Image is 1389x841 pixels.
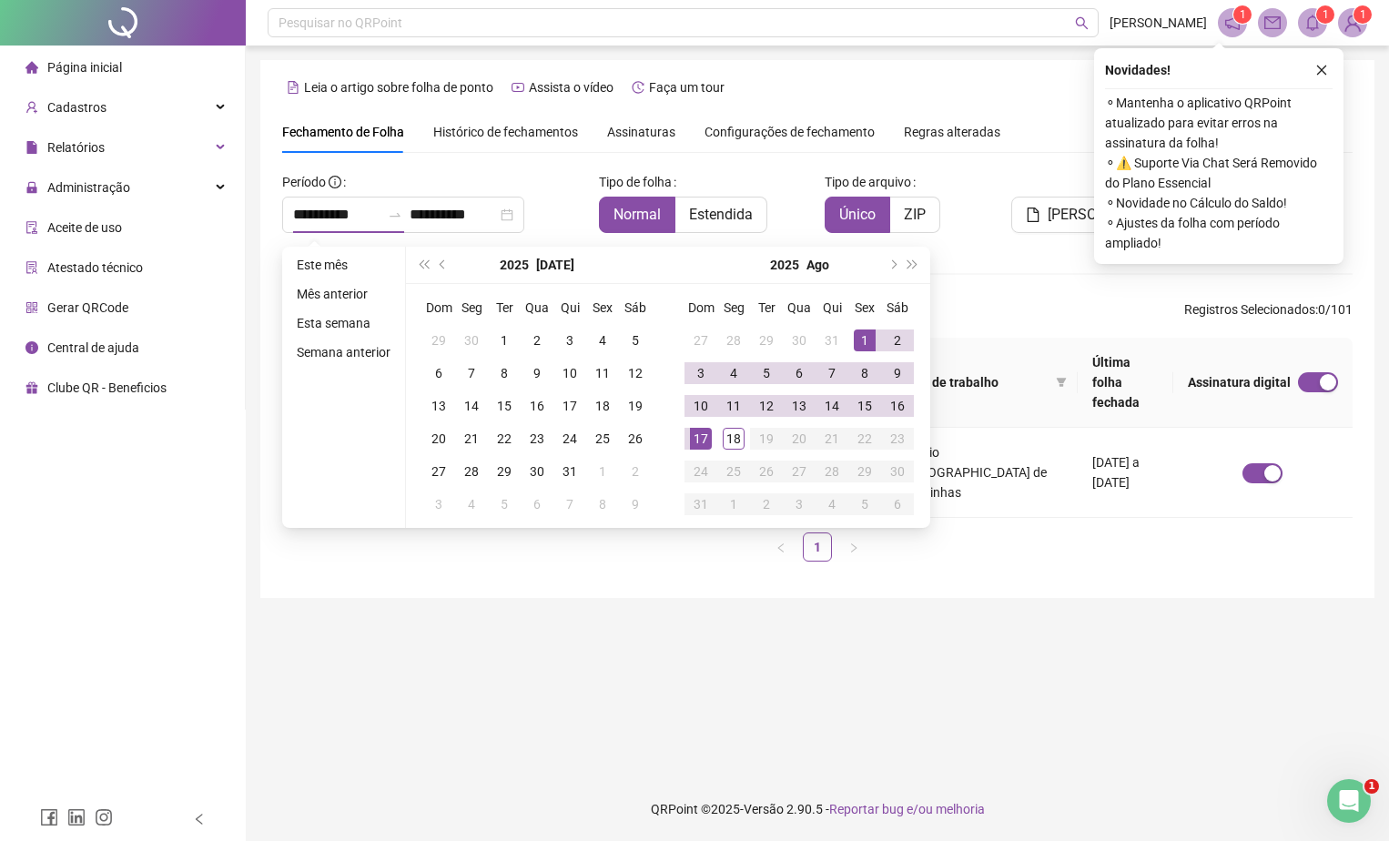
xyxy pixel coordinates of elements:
[488,324,521,357] td: 2025-07-01
[839,532,868,562] li: Próxima página
[559,362,581,384] div: 10
[95,808,113,826] span: instagram
[1188,372,1291,392] span: Assinatura digital
[512,81,524,94] span: youtube
[1078,428,1173,518] td: [DATE] a [DATE]
[526,461,548,482] div: 30
[829,802,985,816] span: Reportar bug e/ou melhoria
[816,324,848,357] td: 2025-07-31
[592,329,613,351] div: 4
[493,461,515,482] div: 29
[619,455,652,488] td: 2025-08-02
[455,390,488,422] td: 2025-07-14
[461,362,482,384] div: 7
[821,362,843,384] div: 7
[755,493,777,515] div: 2
[821,461,843,482] div: 28
[25,341,38,354] span: info-circle
[586,324,619,357] td: 2025-07-04
[619,488,652,521] td: 2025-08-09
[624,395,646,417] div: 19
[690,329,712,351] div: 27
[882,247,902,283] button: next-year
[529,80,613,95] span: Assista o vídeo
[619,357,652,390] td: 2025-07-12
[723,461,745,482] div: 25
[455,357,488,390] td: 2025-07-07
[750,422,783,455] td: 2025-08-19
[422,291,455,324] th: Dom
[422,455,455,488] td: 2025-07-27
[1233,5,1252,24] sup: 1
[25,181,38,194] span: lock
[422,422,455,455] td: 2025-07-20
[553,455,586,488] td: 2025-07-31
[433,125,578,139] span: Histórico de fechamentos
[521,291,553,324] th: Qua
[25,221,38,234] span: audit
[493,395,515,417] div: 15
[526,428,548,450] div: 23
[854,362,876,384] div: 8
[783,357,816,390] td: 2025-08-06
[816,422,848,455] td: 2025-08-21
[488,291,521,324] th: Ter
[848,390,881,422] td: 2025-08-15
[455,291,488,324] th: Seg
[559,428,581,450] div: 24
[613,206,661,223] span: Normal
[1354,5,1372,24] sup: Atualize o seu contato no menu Meus Dados
[428,329,450,351] div: 29
[723,329,745,351] div: 28
[559,395,581,417] div: 17
[816,390,848,422] td: 2025-08-14
[854,493,876,515] div: 5
[289,254,398,276] li: Este mês
[903,247,923,283] button: super-next-year
[461,329,482,351] div: 30
[1315,64,1328,76] span: close
[526,329,548,351] div: 2
[47,220,122,235] span: Aceite de uso
[821,428,843,450] div: 21
[783,488,816,521] td: 2025-09-03
[816,455,848,488] td: 2025-08-28
[804,533,831,561] a: 1
[428,395,450,417] div: 13
[1339,9,1366,36] img: 75474
[881,390,914,422] td: 2025-08-16
[592,362,613,384] div: 11
[388,208,402,222] span: to
[854,461,876,482] div: 29
[783,324,816,357] td: 2025-07-30
[1327,779,1371,823] iframe: Intercom live chat
[770,247,799,283] button: year panel
[1105,93,1333,153] span: ⚬ Mantenha o aplicativo QRPoint atualizado para evitar erros na assinatura da folha!
[717,357,750,390] td: 2025-08-04
[25,101,38,114] span: user-add
[461,428,482,450] div: 21
[904,206,926,223] span: ZIP
[766,532,796,562] li: Página anterior
[848,488,881,521] td: 2025-09-05
[788,461,810,482] div: 27
[816,488,848,521] td: 2025-09-04
[586,422,619,455] td: 2025-07-25
[881,291,914,324] th: Sáb
[705,126,875,138] span: Configurações de fechamento
[488,357,521,390] td: 2025-07-08
[282,125,404,139] span: Fechamento de Folha
[47,260,143,275] span: Atestado técnico
[887,362,908,384] div: 9
[723,362,745,384] div: 4
[47,180,130,195] span: Administração
[488,390,521,422] td: 2025-07-15
[1105,193,1333,213] span: ⚬ Novidade no Cálculo do Saldo!
[592,461,613,482] div: 1
[848,542,859,553] span: right
[67,808,86,826] span: linkedin
[493,329,515,351] div: 1
[1264,15,1281,31] span: mail
[881,422,914,455] td: 2025-08-23
[624,428,646,450] div: 26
